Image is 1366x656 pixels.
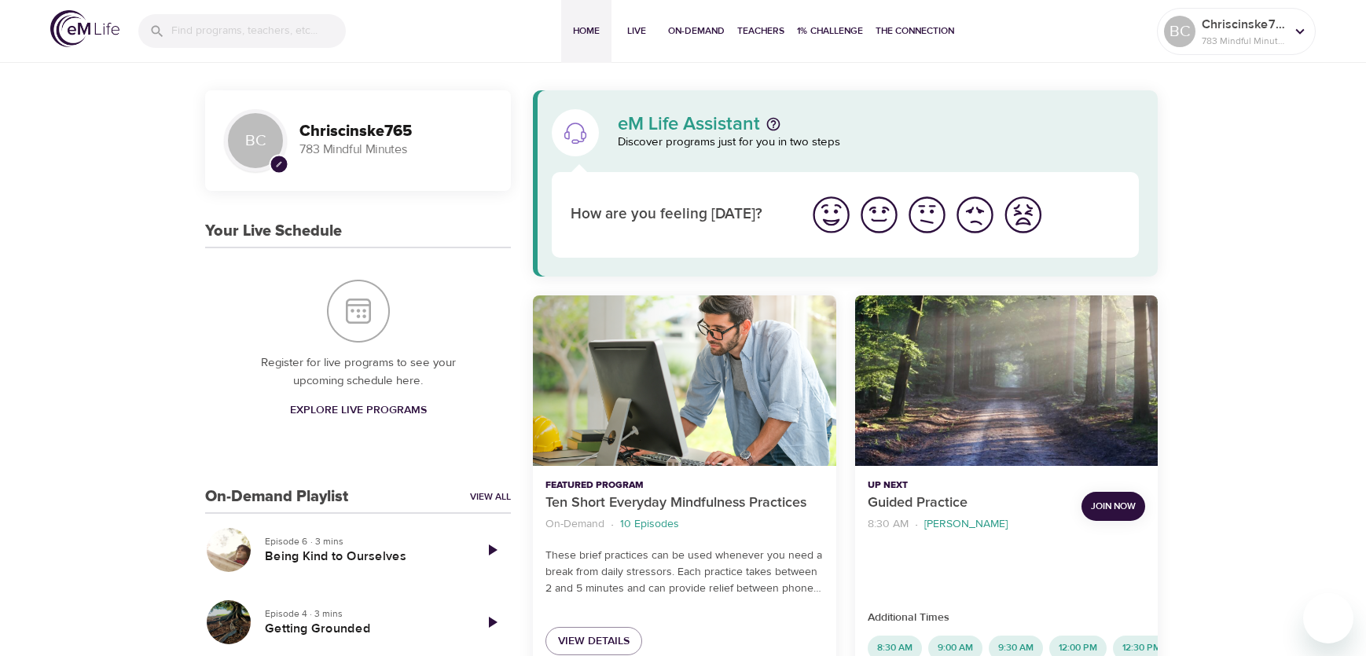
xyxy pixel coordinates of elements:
p: These brief practices can be used whenever you need a break from daily stressors. Each practice t... [545,548,823,597]
p: Ten Short Everyday Mindfulness Practices [545,493,823,514]
p: Register for live programs to see your upcoming schedule here. [237,354,479,390]
p: Up Next [868,478,1069,493]
h5: Being Kind to Ourselves [265,548,461,565]
div: BC [224,109,287,172]
span: Join Now [1091,498,1136,515]
img: ok [905,193,949,236]
img: logo [50,10,119,47]
span: 12:30 PM [1113,641,1170,654]
h5: Getting Grounded [265,621,461,637]
p: 8:30 AM [868,516,909,533]
span: Explore Live Programs [290,401,427,420]
h3: On-Demand Playlist [205,488,348,506]
span: Live [618,23,655,39]
p: eM Life Assistant [618,115,760,134]
iframe: Button to launch messaging window [1303,593,1353,643]
button: Being Kind to Ourselves [205,526,252,574]
span: Teachers [737,23,784,39]
p: 10 Episodes [620,516,679,533]
a: View All [470,490,511,504]
span: View Details [558,632,630,651]
p: Additional Times [868,610,1145,626]
nav: breadcrumb [868,514,1069,535]
img: eM Life Assistant [563,120,588,145]
span: 1% Challenge [797,23,863,39]
p: Episode 6 · 3 mins [265,534,461,548]
p: Guided Practice [868,493,1069,514]
h3: Your Live Schedule [205,222,342,240]
p: Chriscinske765 [1202,15,1285,34]
li: · [611,514,614,535]
button: I'm feeling worst [999,191,1047,239]
div: BC [1164,16,1195,47]
span: Home [567,23,605,39]
p: 783 Mindful Minutes [299,141,492,159]
img: worst [1001,193,1045,236]
button: I'm feeling great [807,191,855,239]
a: Play Episode [473,603,511,641]
span: 8:30 AM [868,641,922,654]
button: I'm feeling ok [903,191,951,239]
span: 9:00 AM [928,641,982,654]
span: 9:30 AM [989,641,1043,654]
a: Explore Live Programs [284,396,433,425]
p: Featured Program [545,478,823,493]
p: 783 Mindful Minutes [1202,34,1285,48]
img: Your Live Schedule [327,280,390,343]
li: · [915,514,918,535]
p: How are you feeling [DATE]? [571,203,788,226]
button: Join Now [1081,492,1145,521]
p: Discover programs just for you in two steps [618,134,1139,152]
h3: Chriscinske765 [299,123,492,141]
img: bad [953,193,997,236]
p: On-Demand [545,516,604,533]
button: Guided Practice [855,295,1158,466]
img: great [810,193,853,236]
a: View Details [545,627,642,656]
button: I'm feeling good [855,191,903,239]
span: 12:00 PM [1049,641,1107,654]
nav: breadcrumb [545,514,823,535]
img: good [857,193,901,236]
span: On-Demand [668,23,725,39]
p: Episode 4 · 3 mins [265,607,461,621]
button: I'm feeling bad [951,191,999,239]
span: The Connection [876,23,954,39]
a: Play Episode [473,531,511,569]
p: [PERSON_NAME] [924,516,1008,533]
button: Ten Short Everyday Mindfulness Practices [533,295,835,466]
button: Getting Grounded [205,599,252,646]
input: Find programs, teachers, etc... [171,14,346,48]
